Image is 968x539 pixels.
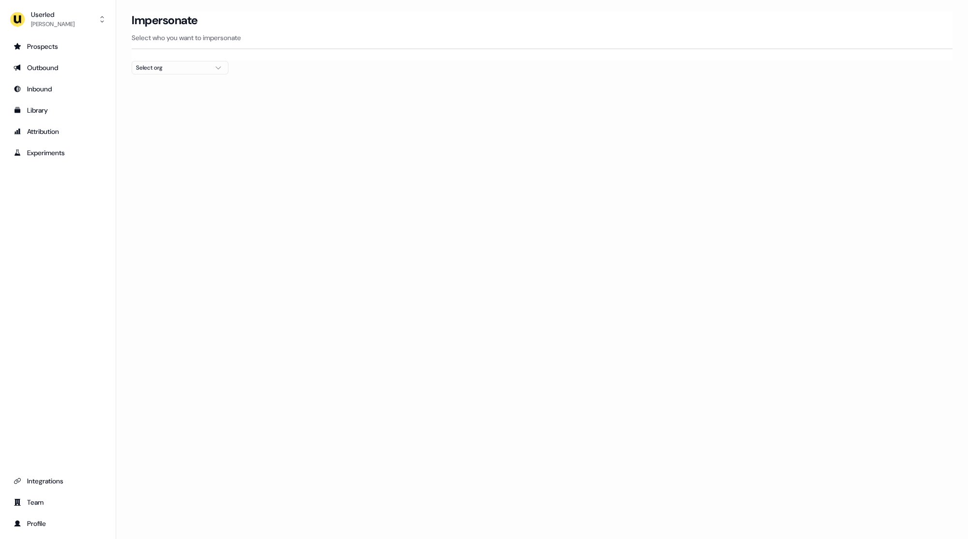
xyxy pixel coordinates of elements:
[14,42,102,51] div: Prospects
[31,10,75,19] div: Userled
[8,473,108,489] a: Go to integrations
[8,60,108,75] a: Go to outbound experience
[14,63,102,73] div: Outbound
[14,127,102,136] div: Attribution
[8,102,108,118] a: Go to templates
[8,516,108,531] a: Go to profile
[14,476,102,486] div: Integrations
[132,33,953,43] p: Select who you want to impersonate
[136,63,209,73] div: Select org
[132,13,198,28] h3: Impersonate
[14,84,102,94] div: Inbound
[132,61,228,74] button: Select org
[14,148,102,158] div: Experiments
[14,497,102,507] div: Team
[8,495,108,510] a: Go to team
[8,145,108,160] a: Go to experiments
[8,81,108,97] a: Go to Inbound
[31,19,75,29] div: [PERSON_NAME]
[8,124,108,139] a: Go to attribution
[14,105,102,115] div: Library
[8,39,108,54] a: Go to prospects
[8,8,108,31] button: Userled[PERSON_NAME]
[14,519,102,528] div: Profile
